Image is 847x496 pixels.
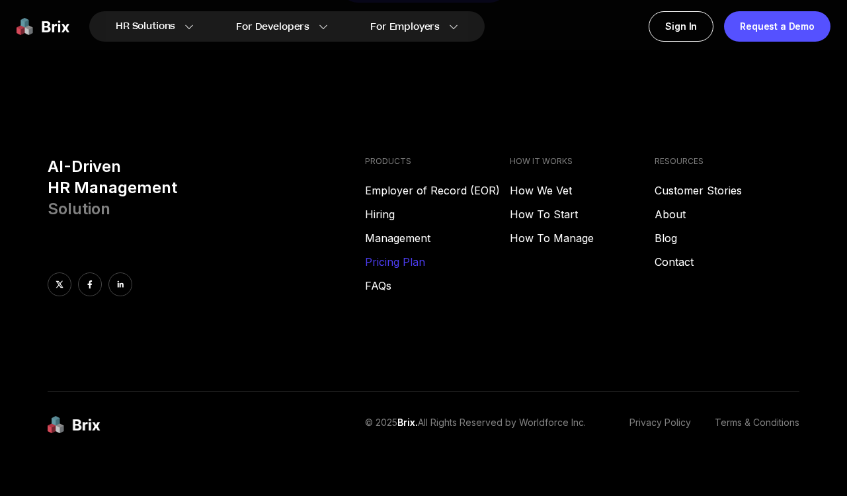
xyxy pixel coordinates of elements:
[116,16,175,37] span: HR Solutions
[365,254,510,270] a: Pricing Plan
[397,417,418,428] span: Brix.
[715,416,799,434] a: Terms & Conditions
[655,254,799,270] a: Contact
[48,199,110,218] span: Solution
[510,156,655,167] h4: HOW IT WORKS
[236,20,309,34] span: For Developers
[365,416,586,434] p: © 2025 All Rights Reserved by Worldforce Inc.
[365,206,510,222] a: Hiring
[370,20,440,34] span: For Employers
[510,230,655,246] a: How To Manage
[655,230,799,246] a: Blog
[655,206,799,222] a: About
[365,183,510,198] a: Employer of Record (EOR)
[365,230,510,246] a: Management
[48,416,101,434] img: brix
[629,416,691,434] a: Privacy Policy
[724,11,830,42] a: Request a Demo
[365,278,510,294] a: FAQs
[510,206,655,222] a: How To Start
[48,156,354,220] h3: AI-Driven HR Management
[510,183,655,198] a: How We Vet
[655,183,799,198] a: Customer Stories
[655,156,799,167] h4: RESOURCES
[649,11,713,42] a: Sign In
[365,156,510,167] h4: PRODUCTS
